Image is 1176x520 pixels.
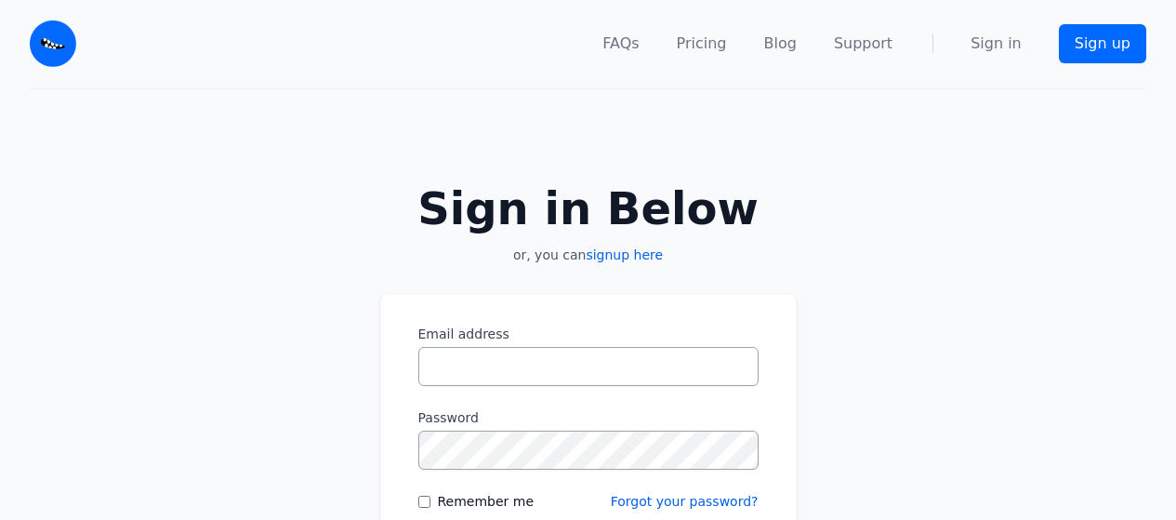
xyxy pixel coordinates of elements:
[30,20,76,67] img: Email Monster
[418,325,759,343] label: Email address
[380,186,797,231] h2: Sign in Below
[380,246,797,264] p: or, you can
[1059,24,1146,63] a: Sign up
[586,247,663,262] a: signup here
[677,33,727,55] a: Pricing
[418,408,759,427] label: Password
[834,33,892,55] a: Support
[611,494,759,509] a: Forgot your password?
[971,33,1022,55] a: Sign in
[764,33,797,55] a: Blog
[602,33,639,55] a: FAQs
[438,492,535,511] label: Remember me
